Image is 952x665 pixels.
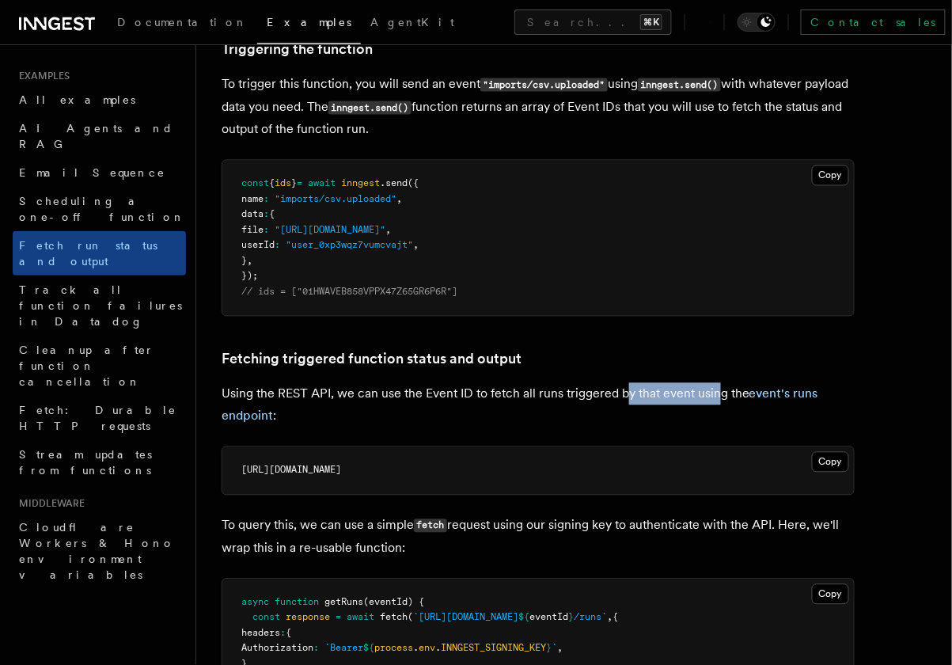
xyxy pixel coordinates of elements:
span: , [385,225,391,236]
span: const [252,612,280,623]
span: ` [552,643,557,654]
span: Fetch run status and output [19,239,157,268]
a: Contact sales [801,9,946,35]
span: "[URL][DOMAIN_NAME]" [275,225,385,236]
span: "user_0xp3wqz7vumcvajt" [286,240,413,251]
span: function [275,597,319,608]
span: : [264,209,269,220]
p: Using the REST API, we can use the Event ID to fetch all runs triggered by that event using the : [222,383,855,427]
span: .send [380,178,408,189]
span: . [435,643,441,654]
span: AgentKit [370,16,454,28]
code: inngest.send() [328,101,412,115]
span: process [374,643,413,654]
span: { [613,612,618,623]
span: async [241,597,269,608]
span: : [264,225,269,236]
span: (eventId) { [363,597,424,608]
p: To query this, we can use a simple request using our signing key to authenticate with the API. He... [222,515,855,560]
span: : [313,643,319,654]
span: }); [241,271,258,282]
span: AI Agents and RAG [19,122,173,150]
span: } [241,256,247,267]
span: file [241,225,264,236]
span: eventId [529,612,568,623]
span: [URL][DOMAIN_NAME] [241,465,341,476]
button: Copy [812,165,849,186]
code: "imports/csv.uploaded" [480,78,608,92]
span: INNGEST_SIGNING_KEY [441,643,546,654]
span: name [241,194,264,205]
button: Toggle dark mode [738,13,776,32]
code: inngest.send() [638,78,721,92]
span: Track all function failures in Datadog [19,283,182,328]
span: response [286,612,330,623]
a: AgentKit [361,5,464,43]
a: Email Sequence [13,158,186,187]
button: Copy [812,584,849,605]
span: : [264,194,269,205]
span: Cloudflare Workers & Hono environment variables [19,521,175,581]
span: Examples [13,70,70,82]
span: { [269,178,275,189]
span: ( [408,612,413,623]
kbd: ⌘K [640,14,662,30]
span: /runs` [574,612,607,623]
span: ${ [363,643,374,654]
span: await [308,178,336,189]
span: headers [241,628,280,639]
span: ({ [408,178,419,189]
span: = [297,178,302,189]
span: , [413,240,419,251]
span: userId [241,240,275,251]
span: Scheduling a one-off function [19,195,185,223]
span: } [546,643,552,654]
a: Documentation [108,5,257,43]
a: Examples [257,5,361,44]
span: Cleanup after function cancellation [19,344,154,388]
span: Fetch: Durable HTTP requests [19,404,176,432]
span: "imports/csv.uploaded" [275,194,396,205]
span: All examples [19,93,135,106]
button: Search...⌘K [514,9,672,35]
a: Scheduling a one-off function [13,187,186,231]
a: Stream updates from functions [13,440,186,484]
span: ${ [518,612,529,623]
code: fetch [414,519,447,533]
span: Documentation [117,16,248,28]
span: Email Sequence [19,166,165,179]
p: To trigger this function, you will send an event using with whatever payload data you need. The f... [222,73,855,141]
span: } [291,178,297,189]
span: Examples [267,16,351,28]
a: Track all function failures in Datadog [13,275,186,336]
span: inngest [341,178,380,189]
span: Stream updates from functions [19,448,152,477]
a: Cleanup after function cancellation [13,336,186,396]
button: Copy [812,452,849,473]
a: Fetch: Durable HTTP requests [13,396,186,440]
span: = [336,612,341,623]
span: getRuns [324,597,363,608]
span: , [607,612,613,623]
span: } [568,612,574,623]
span: data [241,209,264,220]
span: Middleware [13,497,85,510]
a: All examples [13,85,186,114]
span: : [275,240,280,251]
a: Cloudflare Workers & Hono environment variables [13,513,186,589]
span: { [286,628,291,639]
a: Triggering the function [222,38,373,60]
span: `[URL][DOMAIN_NAME] [413,612,518,623]
span: . [413,643,419,654]
span: { [269,209,275,220]
span: await [347,612,374,623]
span: // ids = ["01HWAVEB858VPPX47Z65GR6P6R"] [241,287,457,298]
span: , [396,194,402,205]
span: Authorization [241,643,313,654]
span: , [247,256,252,267]
a: Fetch run status and output [13,231,186,275]
span: ids [275,178,291,189]
span: , [557,643,563,654]
span: `Bearer [324,643,363,654]
span: fetch [380,612,408,623]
